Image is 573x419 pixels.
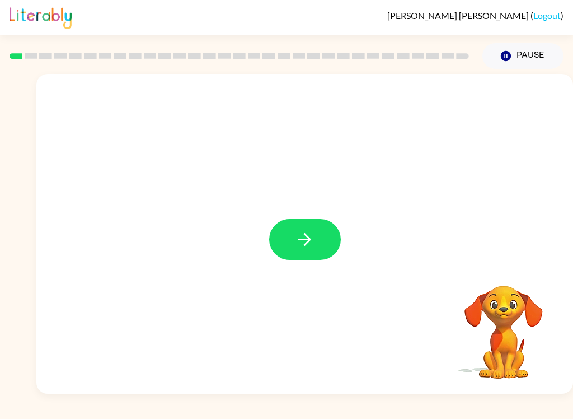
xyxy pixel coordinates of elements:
a: Logout [533,10,561,21]
button: Pause [482,43,563,69]
video: Your browser must support playing .mp4 files to use Literably. Please try using another browser. [448,268,560,380]
span: [PERSON_NAME] [PERSON_NAME] [387,10,530,21]
div: ( ) [387,10,563,21]
img: Literably [10,4,72,29]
